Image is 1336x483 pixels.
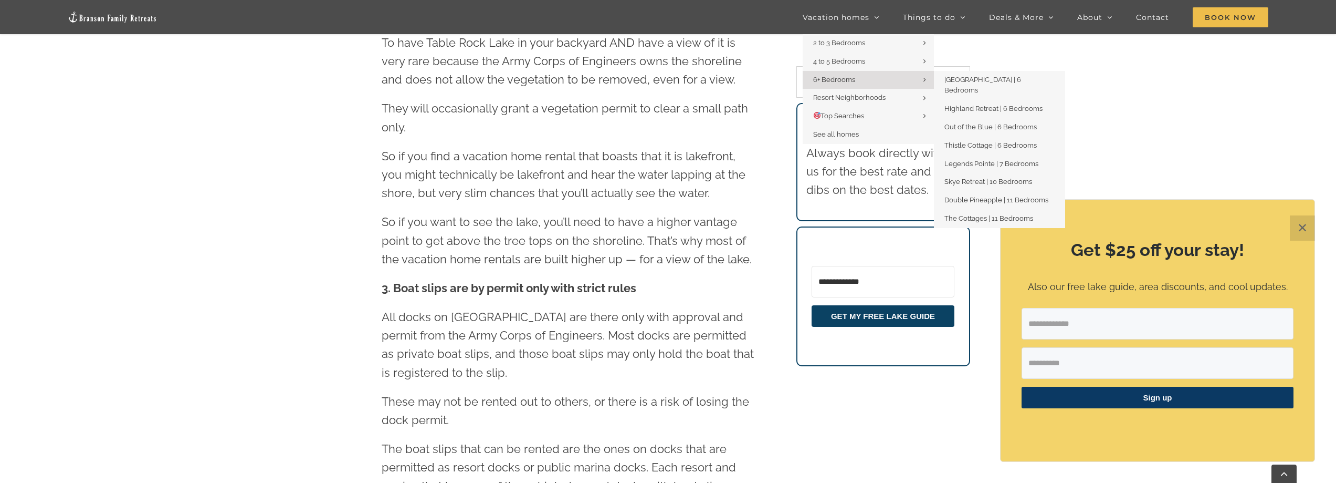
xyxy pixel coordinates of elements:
p: All docks on [GEOGRAPHIC_DATA] are there only with approval and permit from the Army Corps of Eng... [382,308,758,382]
span: 4 to 5 Bedrooms [813,57,865,65]
a: Legends Pointe | 7 Bedrooms [934,155,1065,173]
h2: Get $25 off your stay! [1022,238,1293,262]
p: To have Table Rock Lake in your backyard AND have a view of it is very rare because the Army Corp... [382,34,758,89]
p: So if you want to see the lake, you’ll need to have a higher vantage point to get above the tree ... [382,213,758,269]
p: Also our free lake guide, area discounts, and cool updates. [1022,280,1293,295]
a: Skye Retreat | 10 Bedrooms [934,173,1065,191]
a: Resort Neighborhoods [803,89,934,107]
a: 4 to 5 Bedrooms [803,53,934,71]
span: Legends Pointe | 7 Bedrooms [944,160,1038,168]
span: 6+ Bedrooms [813,76,855,84]
a: [GEOGRAPHIC_DATA] | 6 Bedrooms [934,71,1065,100]
a: 🎯Top Searches [803,107,934,126]
p: ​ [1022,422,1293,433]
span: Skye Retreat | 10 Bedrooms [944,178,1032,186]
p: These may not be rented out to others, or there is a risk of losing the dock permit. [382,393,758,429]
span: Vacation homes [803,14,869,21]
img: 🎯 [814,112,820,119]
span: The Cottages | 11 Bedrooms [944,214,1033,222]
span: See all homes [813,130,859,138]
input: First Name [1022,347,1293,379]
span: 2 to 3 Bedrooms [813,39,865,47]
input: Email Address [1022,308,1293,340]
span: Top Searches [813,112,865,120]
button: Sign up [1022,387,1293,408]
button: Close [1290,215,1315,241]
span: Things to do [903,14,955,21]
p: Always book directly with us for the best rate and first dibs on the best dates. [806,144,960,200]
span: Resort Neighborhoods [813,94,886,101]
span: Contact [1136,14,1169,21]
img: Branson Family Retreats Logo [68,11,157,23]
span: Book Now [1193,7,1268,27]
a: Thistle Cottage | 6 Bedrooms [934,137,1065,155]
span: Highland Retreat | 6 Bedrooms [944,105,1043,112]
a: The Cottages | 11 Bedrooms [934,210,1065,228]
a: 6+ Bedrooms [803,71,934,89]
p: They will occasionally grant a vegetation permit to clear a small path only. [382,99,758,136]
input: Search [796,66,828,98]
p: So if you find a vacation home rental that boasts that it is lakefront, you might technically be ... [382,147,758,203]
a: Double Pineapple | 11 Bedrooms [934,191,1065,210]
input: Email Address [812,266,954,297]
span: [GEOGRAPHIC_DATA] | 6 Bedrooms [944,76,1021,95]
a: Highland Retreat | 6 Bedrooms [934,100,1065,118]
strong: 3. Boat slips are by permit only with strict rules [382,281,636,295]
span: Out of the Blue | 6 Bedrooms [944,123,1037,131]
span: About [1077,14,1102,21]
button: GET MY FREE LAKE GUIDE [812,305,954,327]
span: Thistle Cottage | 6 Bedrooms [944,141,1037,149]
a: 2 to 3 Bedrooms [803,34,934,53]
a: Out of the Blue | 6 Bedrooms [934,118,1065,137]
span: Double Pineapple | 11 Bedrooms [944,196,1048,204]
a: See all homes [803,126,934,144]
span: Deals & More [989,14,1044,21]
